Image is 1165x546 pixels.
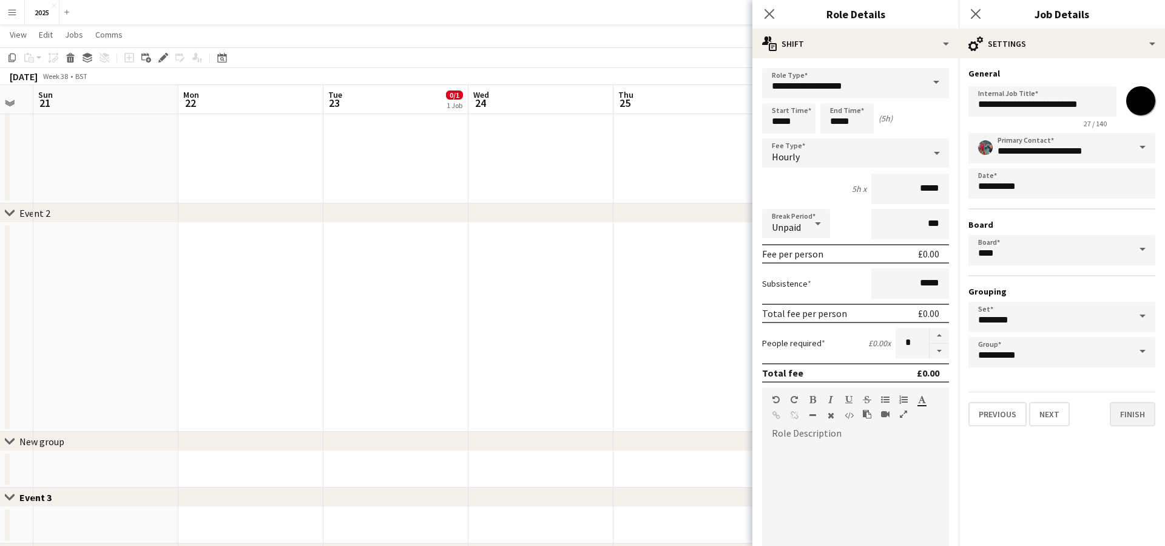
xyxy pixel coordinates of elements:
span: 22 [181,96,199,110]
span: Wed [473,89,489,100]
h3: General [968,68,1155,79]
span: View [10,29,27,40]
button: Bold [808,395,817,404]
button: Insert video [881,409,890,419]
span: Tue [328,89,342,100]
h3: Board [968,219,1155,230]
span: 21 [36,96,53,110]
span: 23 [326,96,342,110]
label: People required [762,338,825,349]
button: Underline [845,395,853,404]
button: Increase [930,328,949,344]
div: [DATE] [10,70,38,83]
div: Fee per person [762,248,823,260]
span: 0/1 [446,90,463,100]
div: Event 2 [19,207,50,219]
button: Fullscreen [899,409,908,419]
button: Previous [968,402,1027,426]
div: Total fee [762,367,803,379]
div: Shift [752,29,959,58]
div: New group [19,435,64,448]
button: Undo [772,395,780,404]
span: 24 [471,96,489,110]
button: Unordered List [881,395,890,404]
h3: Grouping [968,286,1155,297]
span: Week 38 [40,72,70,81]
span: Comms [95,29,123,40]
div: Event 3 [19,491,61,503]
button: Text Color [917,395,926,404]
button: Strikethrough [863,395,871,404]
button: Italic [826,395,835,404]
span: Mon [183,89,199,100]
button: Ordered List [899,395,908,404]
h3: Job Details [959,6,1165,22]
div: Settings [959,29,1165,58]
button: Decrease [930,344,949,359]
span: Unpaid [772,221,801,233]
div: Total fee per person [762,307,847,319]
span: Thu [618,89,633,100]
span: Jobs [65,29,83,40]
button: HTML Code [845,411,853,420]
div: £0.00 [918,248,939,260]
span: 27 / 140 [1074,119,1116,128]
button: Next [1029,402,1070,426]
span: Hourly [772,151,800,163]
div: BST [75,72,87,81]
button: Paste as plain text [863,409,871,419]
a: View [5,27,32,43]
a: Edit [34,27,58,43]
button: Finish [1110,402,1155,426]
a: Jobs [60,27,88,43]
label: Subsistence [762,278,811,289]
div: £0.00 [917,367,939,379]
div: 5h x [852,183,866,194]
span: 25 [616,96,633,110]
div: 1 Job [447,101,462,110]
button: 2025 [25,1,59,24]
div: £0.00 x [868,338,891,349]
span: Edit [39,29,53,40]
a: Comms [90,27,127,43]
button: Redo [790,395,799,404]
div: (5h) [879,113,893,124]
span: Sun [38,89,53,100]
h3: Role Details [752,6,959,22]
div: £0.00 [918,307,939,319]
button: Clear Formatting [826,411,835,420]
button: Horizontal Line [808,411,817,420]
